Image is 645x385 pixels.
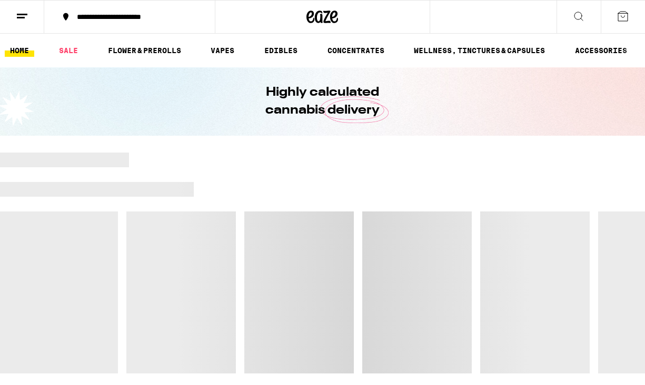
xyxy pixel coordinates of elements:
a: SALE [54,44,83,57]
a: ACCESSORIES [570,44,632,57]
a: WELLNESS, TINCTURES & CAPSULES [409,44,550,57]
a: EDIBLES [259,44,303,57]
h1: Highly calculated cannabis delivery [236,84,410,119]
a: HOME [5,44,34,57]
a: FLOWER & PREROLLS [103,44,186,57]
a: CONCENTRATES [322,44,390,57]
a: VAPES [205,44,240,57]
